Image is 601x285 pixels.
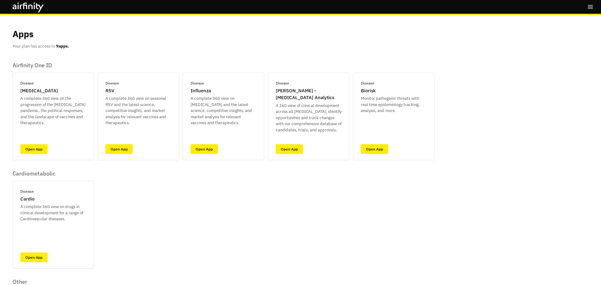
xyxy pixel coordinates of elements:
[105,144,133,154] a: Open App
[276,103,342,133] p: A 360 view of clinical development across all [MEDICAL_DATA]; identify opportunities and track ch...
[20,144,48,154] a: Open App
[20,189,34,194] p: Disease
[105,80,119,86] p: Disease
[191,80,204,86] p: Disease
[361,80,374,86] p: Disease
[20,204,86,222] p: A complete 360 view on drugs in clinical development for a range of Cardiovascular diseases.
[13,28,33,41] p: Apps
[191,95,256,126] p: A complete 360 view on [MEDICAL_DATA] and the latest science, competitive insights, and market an...
[105,95,171,126] p: A complete 360 view on seasonal RSV and the latest science, competitive insights, and market anal...
[191,87,211,94] p: Influenza
[13,43,69,49] p: Your plan has access to
[13,170,94,177] p: Cardiometabolic
[361,95,427,114] p: Monitor pathogenic threats with real time epidemiology tracking, analysis, and more.
[20,87,58,94] p: [MEDICAL_DATA]
[276,80,289,86] p: Disease
[276,144,303,154] a: Open App
[20,95,86,126] p: A complete 360 view on the progression of the [MEDICAL_DATA] pandemic, the political responses, a...
[20,196,34,203] p: Cardio
[276,87,342,101] p: [PERSON_NAME] - [MEDICAL_DATA] Analytics
[56,43,69,49] b: 9 apps.
[20,252,48,262] a: Open App
[13,62,434,69] p: Airfinity One ID
[105,87,114,94] p: RSV
[191,144,218,154] a: Open App
[361,87,376,94] p: Biorisk
[361,144,388,154] a: Open App
[20,80,34,86] p: Disease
